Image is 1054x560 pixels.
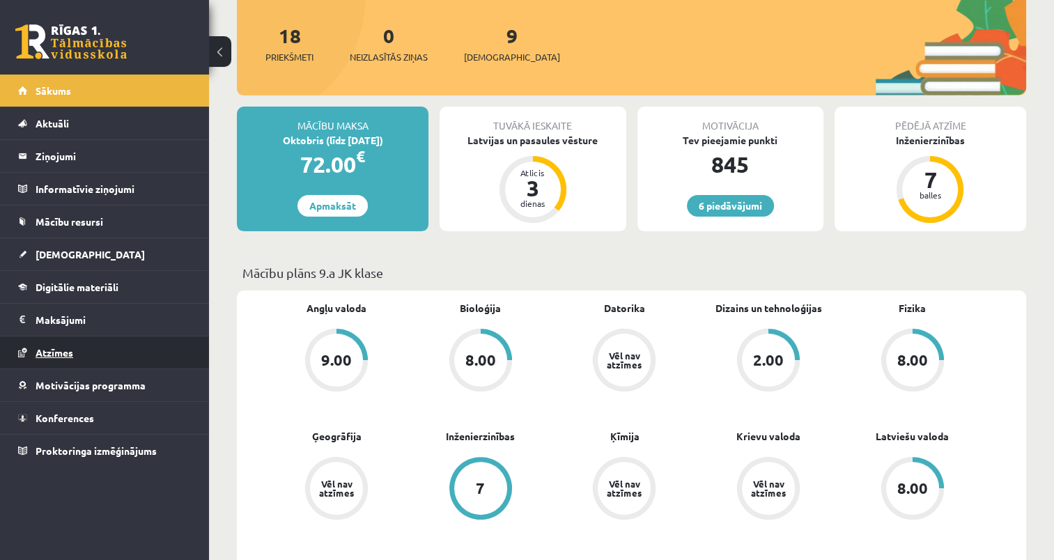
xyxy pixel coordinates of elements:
div: balles [909,191,951,199]
div: Motivācija [637,107,823,133]
a: 6 piedāvājumi [687,195,774,217]
a: Datorika [604,301,645,316]
span: Priekšmeti [265,50,313,64]
span: Motivācijas programma [36,379,146,391]
div: 3 [512,177,554,199]
a: 0Neizlasītās ziņas [350,23,428,64]
a: 18Priekšmeti [265,23,313,64]
div: 72.00 [237,148,428,181]
a: Rīgas 1. Tālmācības vidusskola [15,24,127,59]
div: 8.00 [897,481,928,496]
legend: Ziņojumi [36,140,192,172]
div: Tev pieejamie punkti [637,133,823,148]
span: [DEMOGRAPHIC_DATA] [464,50,560,64]
a: 2.00 [697,329,841,394]
a: Krievu valoda [736,429,800,444]
a: Motivācijas programma [18,369,192,401]
a: Sākums [18,75,192,107]
div: Pēdējā atzīme [835,107,1026,133]
a: Vēl nav atzīmes [265,457,409,522]
a: Angļu valoda [307,301,366,316]
a: Inženierzinības 7 balles [835,133,1026,225]
div: dienas [512,199,554,208]
span: [DEMOGRAPHIC_DATA] [36,248,145,260]
span: Digitālie materiāli [36,281,118,293]
legend: Maksājumi [36,304,192,336]
a: Maksājumi [18,304,192,336]
div: 2.00 [753,352,784,368]
div: 8.00 [897,352,928,368]
a: Apmaksāt [297,195,368,217]
a: Inženierzinības [446,429,515,444]
div: Vēl nav atzīmes [749,479,788,497]
a: Latvijas un pasaules vēsture Atlicis 3 dienas [440,133,626,225]
span: Neizlasītās ziņas [350,50,428,64]
a: 8.00 [840,329,984,394]
div: Latvijas un pasaules vēsture [440,133,626,148]
span: Aktuāli [36,117,69,130]
a: Ķīmija [610,429,639,444]
a: 7 [409,457,553,522]
a: Aktuāli [18,107,192,139]
a: 8.00 [840,457,984,522]
a: Konferences [18,402,192,434]
a: Vēl nav atzīmes [552,457,697,522]
a: Fizika [899,301,926,316]
div: 8.00 [465,352,496,368]
div: 7 [476,481,485,496]
div: Mācību maksa [237,107,428,133]
a: Ģeogrāfija [312,429,362,444]
a: Vēl nav atzīmes [697,457,841,522]
span: Proktoringa izmēģinājums [36,444,157,457]
a: Vēl nav atzīmes [552,329,697,394]
a: 9.00 [265,329,409,394]
legend: Informatīvie ziņojumi [36,173,192,205]
span: Sākums [36,84,71,97]
a: Ziņojumi [18,140,192,172]
a: [DEMOGRAPHIC_DATA] [18,238,192,270]
div: Vēl nav atzīmes [605,351,644,369]
a: Digitālie materiāli [18,271,192,303]
div: Tuvākā ieskaite [440,107,626,133]
a: Dizains un tehnoloģijas [715,301,822,316]
p: Mācību plāns 9.a JK klase [242,263,1021,282]
a: 9[DEMOGRAPHIC_DATA] [464,23,560,64]
div: 845 [637,148,823,181]
div: Oktobris (līdz [DATE]) [237,133,428,148]
a: Bioloģija [460,301,501,316]
div: Vēl nav atzīmes [605,479,644,497]
a: 8.00 [409,329,553,394]
span: Konferences [36,412,94,424]
div: Atlicis [512,169,554,177]
div: Inženierzinības [835,133,1026,148]
span: € [356,146,365,166]
a: Mācību resursi [18,205,192,238]
div: 9.00 [321,352,352,368]
span: Atzīmes [36,346,73,359]
a: Latviešu valoda [876,429,949,444]
a: Informatīvie ziņojumi [18,173,192,205]
a: Proktoringa izmēģinājums [18,435,192,467]
div: 7 [909,169,951,191]
span: Mācību resursi [36,215,103,228]
div: Vēl nav atzīmes [317,479,356,497]
a: Atzīmes [18,336,192,368]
